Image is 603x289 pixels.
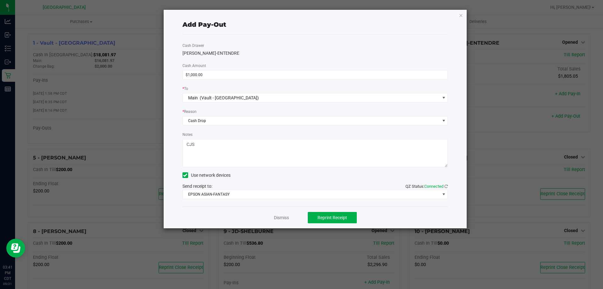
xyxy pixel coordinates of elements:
span: Cash Drop [183,116,440,125]
span: QZ Status: [405,184,448,189]
div: Add Pay-Out [182,20,226,29]
span: (Vault - [GEOGRAPHIC_DATA]) [200,95,259,100]
span: EPSON ASIAN-FANTASY [183,190,440,199]
span: Main [188,95,198,100]
span: Cash Amount [182,64,206,68]
button: Reprint Receipt [308,212,357,223]
label: Notes [182,132,193,137]
label: To [182,86,188,92]
span: Connected [424,184,443,189]
label: Use network devices [182,172,231,179]
div: [PERSON_NAME]-ENTENDRE [182,50,448,57]
label: Cash Drawer [182,43,204,48]
a: Dismiss [274,214,289,221]
span: Send receipt to: [182,184,212,189]
label: Reason [182,109,197,114]
iframe: Resource center [6,239,25,258]
span: Reprint Receipt [318,215,347,220]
